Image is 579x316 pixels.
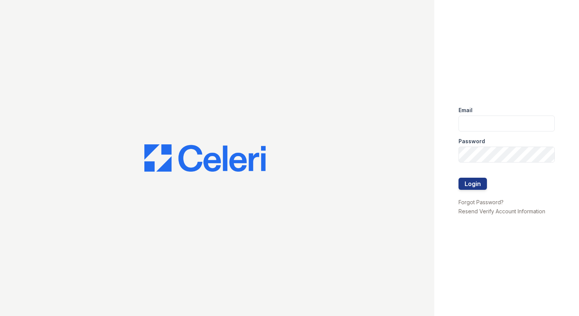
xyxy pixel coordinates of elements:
[459,178,487,190] button: Login
[459,138,485,145] label: Password
[459,199,504,205] a: Forgot Password?
[459,106,473,114] label: Email
[459,208,545,214] a: Resend Verify Account Information
[144,144,266,172] img: CE_Logo_Blue-a8612792a0a2168367f1c8372b55b34899dd931a85d93a1a3d3e32e68fde9ad4.png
